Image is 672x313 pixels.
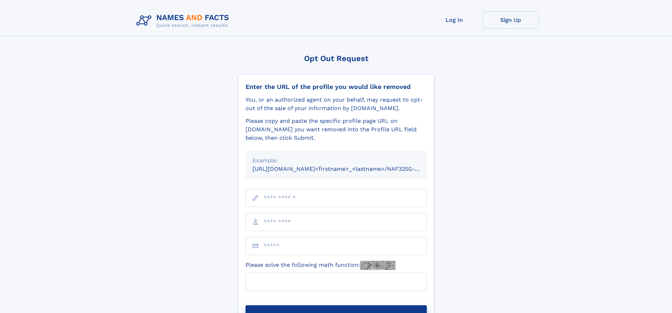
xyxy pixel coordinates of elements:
[246,96,427,113] div: You, or an authorized agent on your behalf, may request to opt-out of the sale of your informatio...
[238,54,434,63] div: Opt Out Request
[133,11,235,30] img: Logo Names and Facts
[246,261,395,270] label: Please solve the following math function:
[246,83,427,91] div: Enter the URL of the profile you would like removed
[426,11,483,29] a: Log In
[246,117,427,142] div: Please copy and paste the specific profile page URL on [DOMAIN_NAME] you want removed into the Pr...
[253,165,440,172] small: [URL][DOMAIN_NAME]<firstname>_<lastname>/NAF325G-xxxxxxxx
[253,156,420,165] div: Example:
[483,11,539,29] a: Sign Up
